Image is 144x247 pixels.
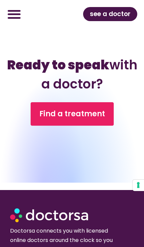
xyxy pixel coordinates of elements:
[3,3,25,24] div: Menu Toggle
[83,7,137,21] a: see a doctor
[133,180,144,191] button: Your consent preferences for tracking technologies
[7,56,109,74] b: Ready to speak
[31,102,114,126] a: Find a treatment
[6,55,138,94] h2: with a doctor?
[39,109,105,119] span: Find a treatment
[90,9,131,19] span: see a doctor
